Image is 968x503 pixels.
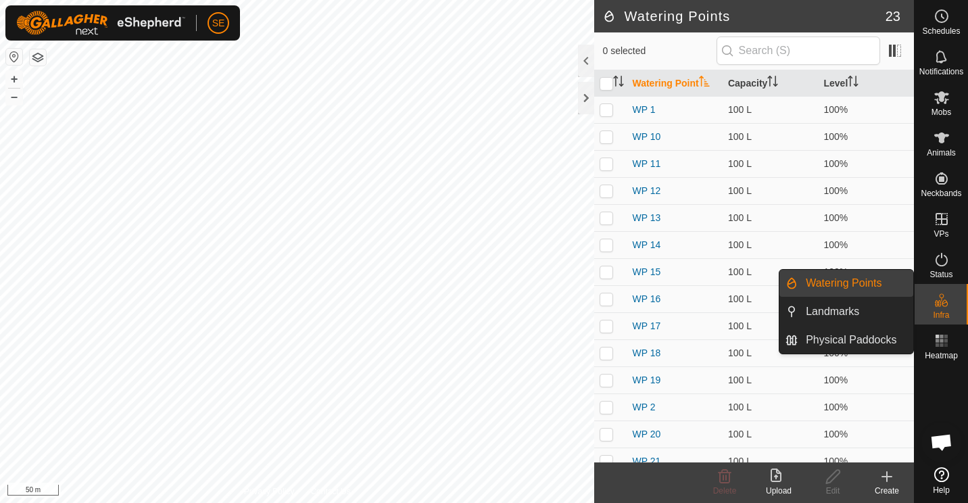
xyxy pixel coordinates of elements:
[723,96,819,123] td: 100 L
[632,131,660,142] a: WP 10
[915,462,968,500] a: Help
[632,320,660,331] a: WP 17
[602,44,716,58] span: 0 selected
[627,70,723,97] th: Watering Point
[860,485,914,497] div: Create
[6,49,22,65] button: Reset Map
[632,456,660,466] a: WP 21
[823,130,909,144] div: 100%
[931,108,951,116] span: Mobs
[723,339,819,366] td: 100 L
[723,231,819,258] td: 100 L
[723,448,819,475] td: 100 L
[723,312,819,339] td: 100 L
[779,298,913,325] li: Landmarks
[823,103,909,117] div: 100%
[798,270,913,297] a: Watering Points
[934,230,948,238] span: VPs
[806,275,881,291] span: Watering Points
[823,454,909,469] div: 100%
[632,239,660,250] a: WP 14
[927,149,956,157] span: Animals
[779,327,913,354] li: Physical Paddocks
[723,393,819,421] td: 100 L
[806,332,896,348] span: Physical Paddocks
[922,27,960,35] span: Schedules
[723,204,819,231] td: 100 L
[919,68,963,76] span: Notifications
[823,373,909,387] div: 100%
[632,266,660,277] a: WP 15
[723,285,819,312] td: 100 L
[921,422,962,462] div: Open chat
[933,311,949,319] span: Infra
[632,104,655,115] a: WP 1
[310,485,350,498] a: Contact Us
[632,375,660,385] a: WP 19
[823,157,909,171] div: 100%
[632,429,660,439] a: WP 20
[632,212,660,223] a: WP 13
[823,238,909,252] div: 100%
[713,486,737,496] span: Delete
[823,427,909,441] div: 100%
[212,16,225,30] span: SE
[6,71,22,87] button: +
[767,78,778,89] p-sorticon: Activate to sort
[886,6,900,26] span: 23
[602,8,885,24] h2: Watering Points
[723,150,819,177] td: 100 L
[933,486,950,494] span: Help
[823,400,909,414] div: 100%
[779,270,913,297] li: Watering Points
[723,366,819,393] td: 100 L
[798,327,913,354] a: Physical Paddocks
[818,70,914,97] th: Level
[848,78,858,89] p-sorticon: Activate to sort
[632,185,660,196] a: WP 12
[632,402,655,412] a: WP 2
[244,485,295,498] a: Privacy Policy
[925,352,958,360] span: Heatmap
[806,485,860,497] div: Edit
[798,298,913,325] a: Landmarks
[752,485,806,497] div: Upload
[717,37,880,65] input: Search (S)
[723,421,819,448] td: 100 L
[823,211,909,225] div: 100%
[6,89,22,105] button: –
[632,158,660,169] a: WP 11
[723,123,819,150] td: 100 L
[929,270,952,279] span: Status
[699,78,710,89] p-sorticon: Activate to sort
[723,258,819,285] td: 100 L
[823,265,909,279] div: 100%
[30,49,46,66] button: Map Layers
[632,348,660,358] a: WP 18
[16,11,185,35] img: Gallagher Logo
[723,177,819,204] td: 100 L
[613,78,624,89] p-sorticon: Activate to sort
[632,293,660,304] a: WP 16
[723,70,819,97] th: Capacity
[921,189,961,197] span: Neckbands
[823,184,909,198] div: 100%
[806,304,859,320] span: Landmarks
